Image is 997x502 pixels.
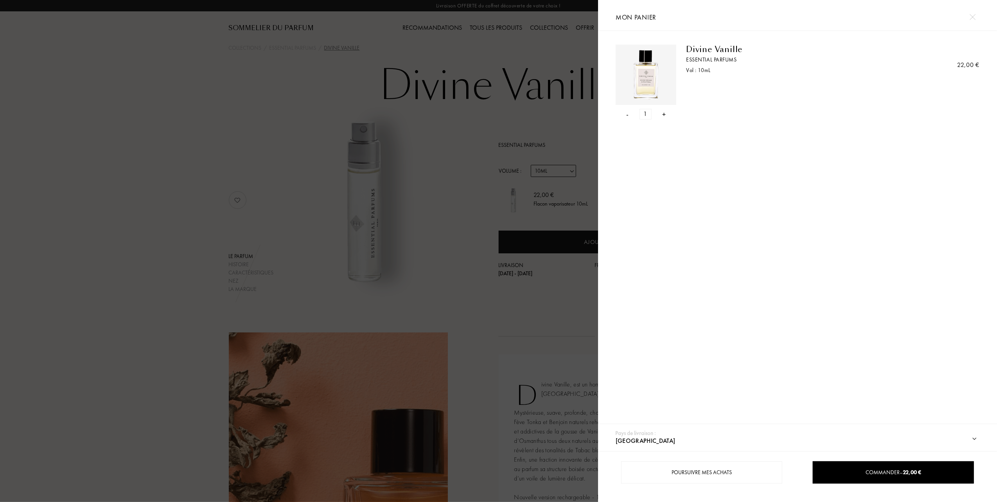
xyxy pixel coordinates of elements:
img: L3UNHBZLYN.png [618,47,674,103]
a: Divine Vanille [686,45,888,54]
div: 1 [640,109,652,119]
a: Essential Parfums [686,56,888,64]
div: + [662,109,666,119]
span: Commander – [866,469,921,476]
div: 22,00 € [957,60,979,70]
div: Pays de livraison : [615,429,656,438]
span: Mon panier [616,13,656,22]
div: - [627,109,629,119]
div: Poursuivre mes achats [622,461,782,484]
img: cross.svg [970,14,975,20]
div: Vol : 10 mL [686,66,888,74]
span: 22,00 € [903,469,921,476]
